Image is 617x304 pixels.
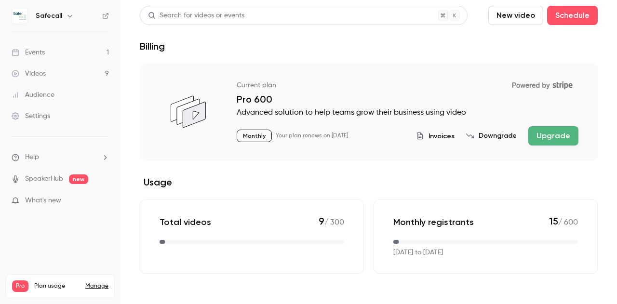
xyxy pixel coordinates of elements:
button: Schedule [547,6,598,25]
p: [DATE] to [DATE] [393,248,443,258]
span: What's new [25,196,61,206]
a: SpeakerHub [25,174,63,184]
div: Search for videos or events [148,11,244,21]
span: 15 [549,215,558,227]
p: Advanced solution to help teams grow their business using video [237,107,578,119]
a: Manage [85,282,108,290]
div: Videos [12,69,46,79]
iframe: Noticeable Trigger [97,197,109,205]
h2: Usage [140,176,598,188]
li: help-dropdown-opener [12,152,109,162]
p: Your plan renews on [DATE] [276,132,348,140]
h1: Billing [140,40,165,52]
span: 9 [319,215,324,227]
p: Current plan [237,80,276,90]
p: Monthly [237,130,272,142]
div: Audience [12,90,54,100]
img: Safecall [12,8,27,24]
p: Pro 600 [237,93,578,105]
span: Help [25,152,39,162]
button: Downgrade [466,131,517,141]
h6: Safecall [36,11,62,21]
p: / 300 [319,215,344,228]
button: Upgrade [528,126,578,145]
p: / 600 [549,215,578,228]
span: Pro [12,280,28,292]
section: billing [140,64,598,274]
div: Settings [12,111,50,121]
span: Plan usage [34,282,80,290]
p: Monthly registrants [393,216,474,228]
span: new [69,174,88,184]
div: Events [12,48,45,57]
p: Total videos [160,216,211,228]
button: New video [488,6,543,25]
button: Invoices [416,131,455,141]
span: Invoices [429,131,455,141]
